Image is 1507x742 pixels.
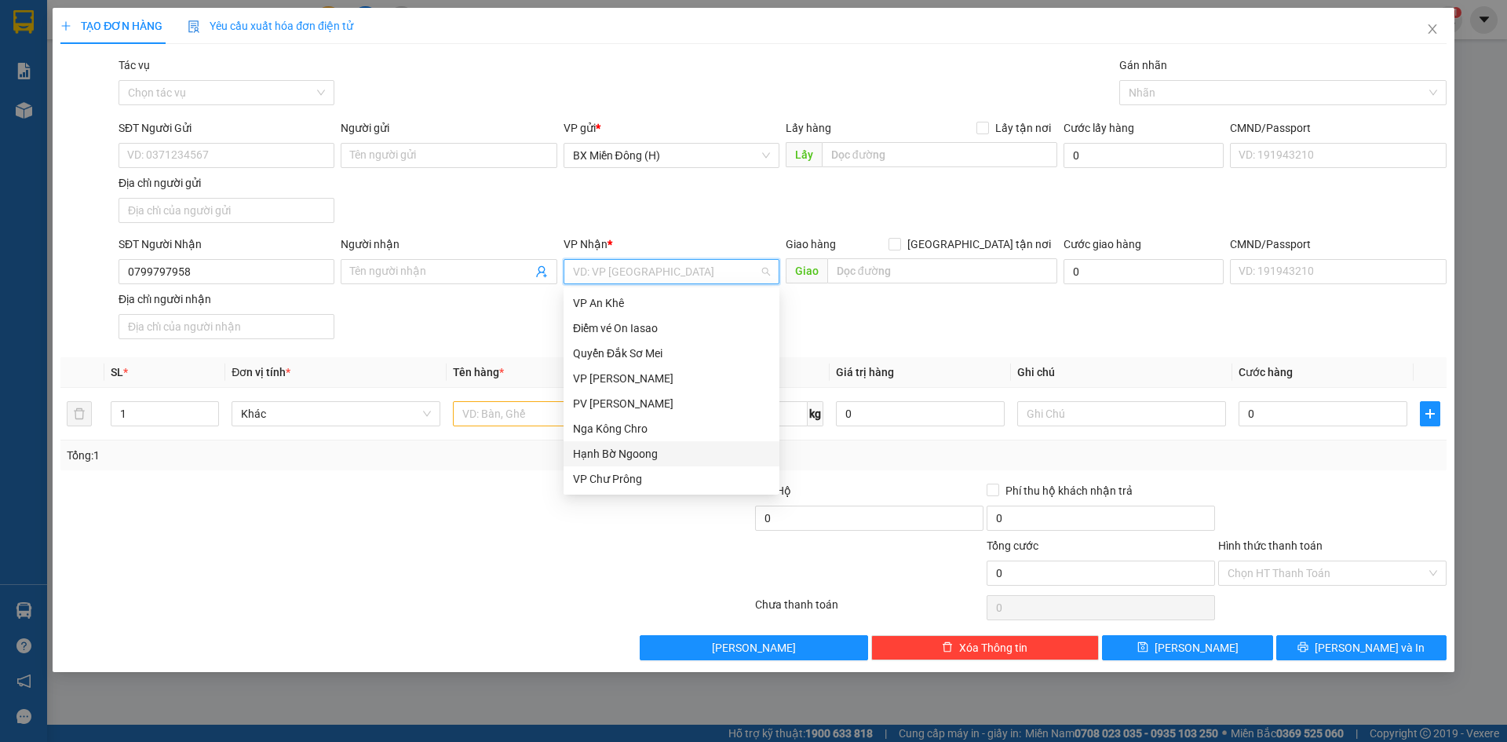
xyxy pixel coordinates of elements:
span: SL [111,366,123,378]
span: close [1426,23,1439,35]
input: 0 [836,401,1005,426]
div: PV Sâm Ianhin [564,391,779,416]
label: Hình thức thanh toán [1218,539,1323,552]
div: VP An Khê [573,294,770,312]
input: Địa chỉ của người gửi [119,198,334,223]
span: printer [1297,641,1308,654]
span: [PERSON_NAME] [712,639,796,656]
div: Điểm vé On Iasao [564,316,779,341]
span: Lấy tận nơi [989,119,1057,137]
span: Lấy [786,142,822,167]
div: SĐT Người Gửi [119,119,334,137]
span: [PERSON_NAME] [1155,639,1239,656]
input: Cước lấy hàng [1064,143,1224,168]
span: Tổng cước [987,539,1038,552]
label: Cước giao hàng [1064,238,1141,250]
span: Khác [241,402,431,426]
input: Cước giao hàng [1064,259,1224,284]
span: Giá trị hàng [836,366,894,378]
div: Hạnh Bờ Ngoong [564,441,779,466]
span: delete [942,641,953,654]
div: VP gửi [564,119,779,137]
input: Dọc đường [827,258,1057,283]
span: Yêu cầu xuất hóa đơn điện tử [188,20,353,32]
div: VP Chư Prông [573,470,770,488]
button: delete [67,401,92,426]
button: printer[PERSON_NAME] và In [1276,635,1447,660]
span: Xóa Thông tin [959,639,1027,656]
div: Quyển Đắk Sơ Mei [573,345,770,362]
button: plus [1420,401,1440,426]
button: save[PERSON_NAME] [1102,635,1272,660]
button: Close [1410,8,1454,52]
div: VP Chư Prông [564,466,779,492]
span: plus [1421,408,1439,420]
div: VP [PERSON_NAME] [573,370,770,387]
input: VD: Bàn, Ghế [453,401,662,426]
div: Tổng: 1 [67,447,582,464]
label: Cước lấy hàng [1064,122,1134,134]
div: Quyển Đắk Sơ Mei [564,341,779,366]
div: Nga Kông Chro [564,416,779,441]
span: plus [60,20,71,31]
div: CMND/Passport [1230,236,1446,253]
div: Hạnh Bờ Ngoong [573,445,770,462]
span: Phí thu hộ khách nhận trả [999,482,1139,499]
span: kg [808,401,823,426]
div: Địa chỉ người gửi [119,174,334,192]
input: Dọc đường [822,142,1057,167]
button: [PERSON_NAME] [640,635,868,660]
span: VP Nhận [564,238,608,250]
span: TẠO ĐƠN HÀNG [60,20,162,32]
th: Ghi chú [1011,357,1232,388]
div: Người gửi [341,119,556,137]
span: Đơn vị tính [232,366,290,378]
span: user-add [535,265,548,278]
input: Địa chỉ của người nhận [119,314,334,339]
span: save [1137,641,1148,654]
div: PV [PERSON_NAME] [573,395,770,412]
span: [PERSON_NAME] và In [1315,639,1425,656]
span: Giao [786,258,827,283]
span: BX Miền Đông (H) [573,144,770,167]
span: Thu Hộ [755,484,791,497]
div: SĐT Người Nhận [119,236,334,253]
label: Tác vụ [119,59,150,71]
div: Địa chỉ người nhận [119,291,334,308]
span: Tên hàng [453,366,504,378]
div: Chưa thanh toán [753,596,985,623]
input: Ghi Chú [1017,401,1226,426]
div: CMND/Passport [1230,119,1446,137]
div: Điểm vé On Iasao [573,320,770,337]
div: VP Hòa Lệ Chí [564,366,779,391]
div: Người nhận [341,236,556,253]
span: Cước hàng [1239,366,1293,378]
div: VP An Khê [564,291,779,316]
span: [GEOGRAPHIC_DATA] tận nơi [901,236,1057,253]
div: Nga Kông Chro [573,420,770,437]
span: Lấy hàng [786,122,831,134]
img: icon [188,20,200,33]
label: Gán nhãn [1119,59,1167,71]
span: Giao hàng [786,238,836,250]
button: deleteXóa Thông tin [871,635,1100,660]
